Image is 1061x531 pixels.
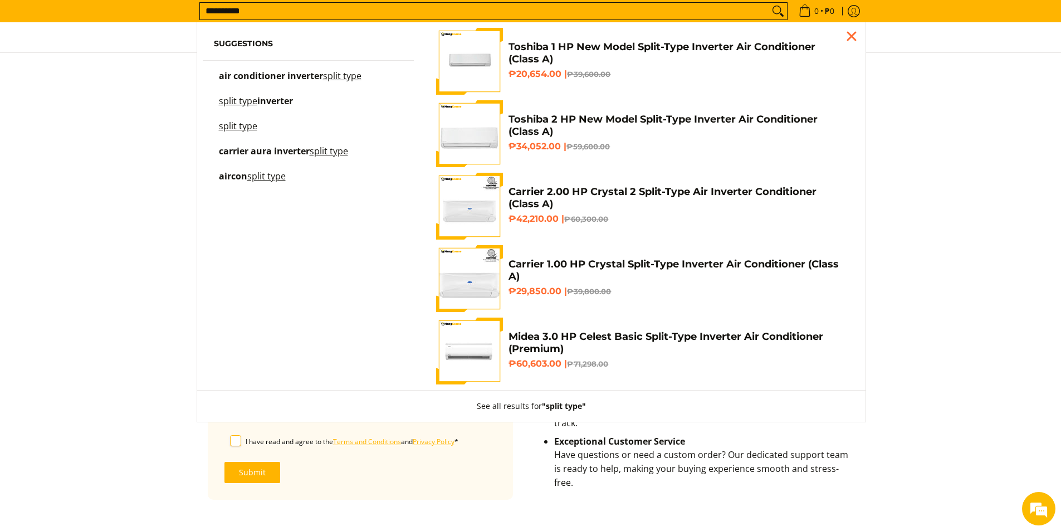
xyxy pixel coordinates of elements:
div: Chat with us now [58,62,187,77]
a: carrier aura inverter split type [214,147,403,167]
h6: ₱20,654.00 | [509,69,848,80]
mark: split type [247,170,286,182]
span: 0 [813,7,820,15]
span: I have read and agree to the and [246,437,454,446]
img: Midea 3.0 HP Celest Basic Split-Type Inverter Air Conditioner (Premium) [436,318,503,384]
h6: ₱42,210.00 | [509,213,848,225]
p: aircon split type [219,172,286,192]
span: We're online! [65,140,154,253]
h6: ₱60,603.00 | [509,358,848,369]
div: Close pop up [843,28,860,45]
button: Search [769,3,787,20]
span: • [795,5,838,17]
div: Minimize live chat window [183,6,209,32]
h4: Midea 3.0 HP Celest Basic Split-Type Inverter Air Conditioner (Premium) [509,330,848,355]
span: carrier aura inverter [219,145,310,157]
h4: Carrier 1.00 HP Crystal Split-Type Inverter Air Conditioner (Class A) [509,258,848,283]
a: Carrier 2.00 HP Crystal 2 Split-Type Air Inverter Conditioner (Class A) Carrier 2.00 HP Crystal 2... [436,173,848,240]
a: Privacy Policy [413,437,454,446]
p: air conditioner inverter split type [219,72,361,91]
a: air conditioner inverter split type [214,72,403,91]
del: ₱39,600.00 [567,70,610,79]
textarea: Type your message and hit 'Enter' [6,304,212,343]
a: Terms and Conditions [333,437,401,446]
a: Carrier 1.00 HP Crystal Split-Type Inverter Air Conditioner (Class A) Carrier 1.00 HP Crystal Spl... [436,245,848,312]
span: air conditioner inverter [219,70,323,82]
img: Toshiba 2 HP New Model Split-Type Inverter Air Conditioner (Class A) [436,100,503,167]
h4: Toshiba 2 HP New Model Split-Type Inverter Air Conditioner (Class A) [509,113,848,138]
del: ₱71,298.00 [567,359,608,368]
p: split type inverter [219,97,293,116]
mark: split type [219,120,257,132]
del: ₱60,300.00 [564,215,608,223]
img: Carrier 2.00 HP Crystal 2 Split-Type Air Inverter Conditioner (Class A) [436,173,503,240]
li: Have questions or need a custom order? Our dedicated support team is ready to help, making your b... [554,435,854,494]
img: Toshiba 1 HP New Model Split-Type Inverter Air Conditioner (Class A) [436,28,503,95]
mark: split type [310,145,348,157]
span: inverter [257,95,293,107]
p: split type [219,122,257,142]
h6: Suggestions [214,39,403,49]
h4: Toshiba 1 HP New Model Split-Type Inverter Air Conditioner (Class A) [509,41,848,66]
button: See all results for"split type" [466,391,597,422]
strong: "split type" [542,401,586,411]
a: Toshiba 1 HP New Model Split-Type Inverter Air Conditioner (Class A) Toshiba 1 HP New Model Split... [436,28,848,95]
mark: split type [323,70,361,82]
del: ₱59,600.00 [566,142,610,151]
button: Submit [224,462,280,483]
img: Carrier 1.00 HP Crystal Split-Type Inverter Air Conditioner (Class A) [436,245,503,312]
p: carrier aura inverter split type [219,147,348,167]
h6: ₱29,850.00 | [509,286,848,297]
mark: split type [219,95,257,107]
strong: Exceptional Customer Service [554,435,685,447]
a: split type inverter [214,97,403,116]
del: ₱39,800.00 [567,287,611,296]
h6: ₱34,052.00 | [509,141,848,152]
span: aircon [219,170,247,182]
span: ₱0 [823,7,836,15]
a: split type [214,122,403,142]
a: aircon split type [214,172,403,192]
h4: Carrier 2.00 HP Crystal 2 Split-Type Air Inverter Conditioner (Class A) [509,186,848,211]
a: Midea 3.0 HP Celest Basic Split-Type Inverter Air Conditioner (Premium) Midea 3.0 HP Celest Basic... [436,318,848,384]
a: Toshiba 2 HP New Model Split-Type Inverter Air Conditioner (Class A) Toshiba 2 HP New Model Split... [436,100,848,167]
